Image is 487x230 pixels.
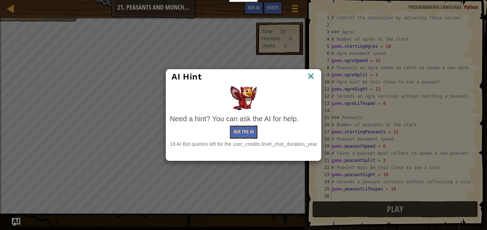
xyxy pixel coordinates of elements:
img: IconClose.svg [306,71,316,82]
div: 18 AI Bot queries left for the user_credits.level_chat_duration_year [170,140,317,148]
button: Ask the AI [230,126,257,139]
img: AI Hint Animal [230,86,257,110]
div: Need a hint? You can ask the AI for help. [170,114,317,124]
span: AI Hint [171,72,201,82]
